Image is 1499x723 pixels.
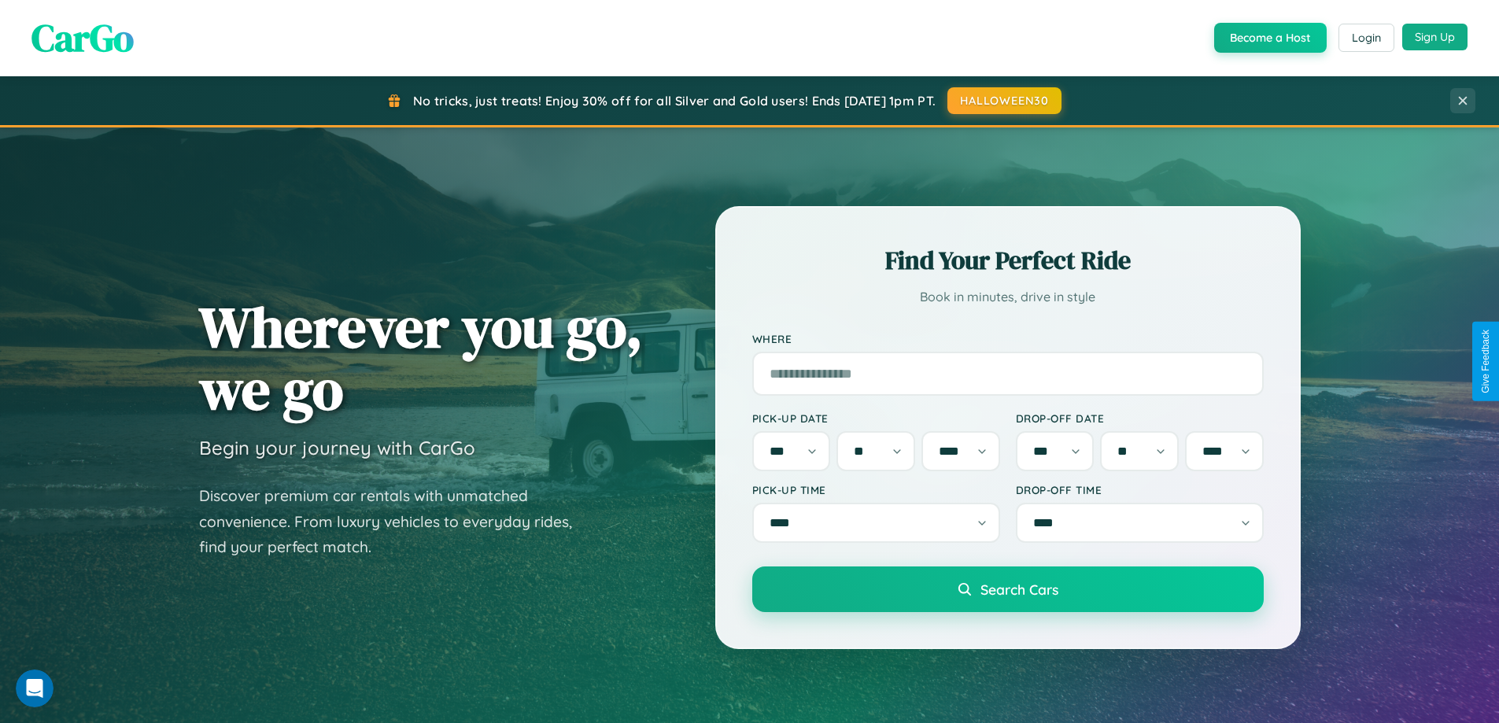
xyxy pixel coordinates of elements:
h2: Find Your Perfect Ride [752,243,1264,278]
p: Book in minutes, drive in style [752,286,1264,308]
button: Login [1338,24,1394,52]
h1: Wherever you go, we go [199,296,643,420]
h3: Begin your journey with CarGo [199,436,475,459]
span: Search Cars [980,581,1058,598]
span: No tricks, just treats! Enjoy 30% off for all Silver and Gold users! Ends [DATE] 1pm PT. [413,93,936,109]
p: Discover premium car rentals with unmatched convenience. From luxury vehicles to everyday rides, ... [199,483,593,560]
button: Become a Host [1214,23,1327,53]
span: CarGo [31,12,134,64]
button: Sign Up [1402,24,1468,50]
button: Search Cars [752,566,1264,612]
label: Drop-off Time [1016,483,1264,496]
label: Where [752,332,1264,345]
label: Drop-off Date [1016,411,1264,425]
iframe: Intercom live chat [16,670,54,707]
label: Pick-up Date [752,411,1000,425]
div: Give Feedback [1480,330,1491,393]
button: HALLOWEEN30 [947,87,1061,114]
label: Pick-up Time [752,483,1000,496]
